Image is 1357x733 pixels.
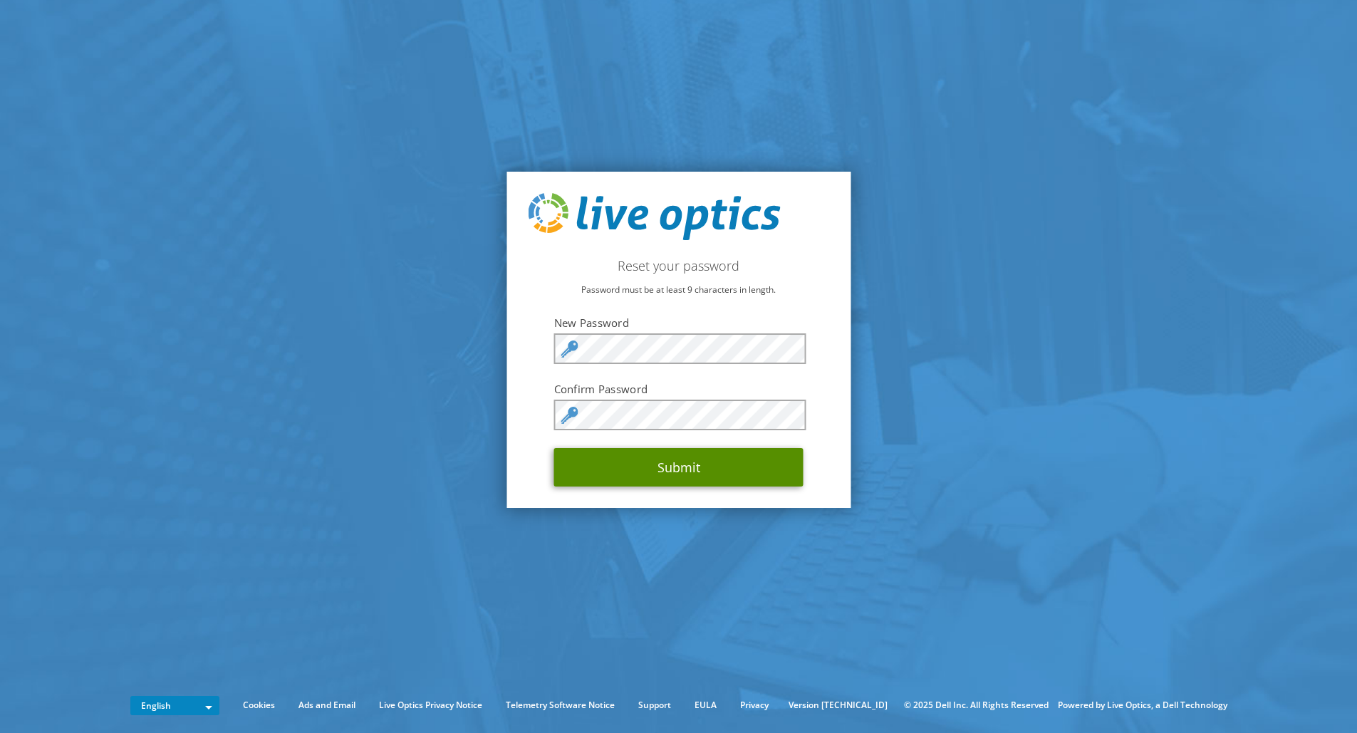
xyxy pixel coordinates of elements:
[495,697,625,713] a: Telemetry Software Notice
[554,316,804,330] label: New Password
[554,448,804,487] button: Submit
[528,282,829,298] p: Password must be at least 9 characters in length.
[554,382,804,396] label: Confirm Password
[897,697,1056,713] li: © 2025 Dell Inc. All Rights Reserved
[684,697,727,713] a: EULA
[288,697,366,713] a: Ads and Email
[781,697,895,713] li: Version [TECHNICAL_ID]
[232,697,286,713] a: Cookies
[528,193,780,240] img: live_optics_svg.svg
[729,697,779,713] a: Privacy
[368,697,493,713] a: Live Optics Privacy Notice
[628,697,682,713] a: Support
[1058,697,1227,713] li: Powered by Live Optics, a Dell Technology
[528,258,829,274] h2: Reset your password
